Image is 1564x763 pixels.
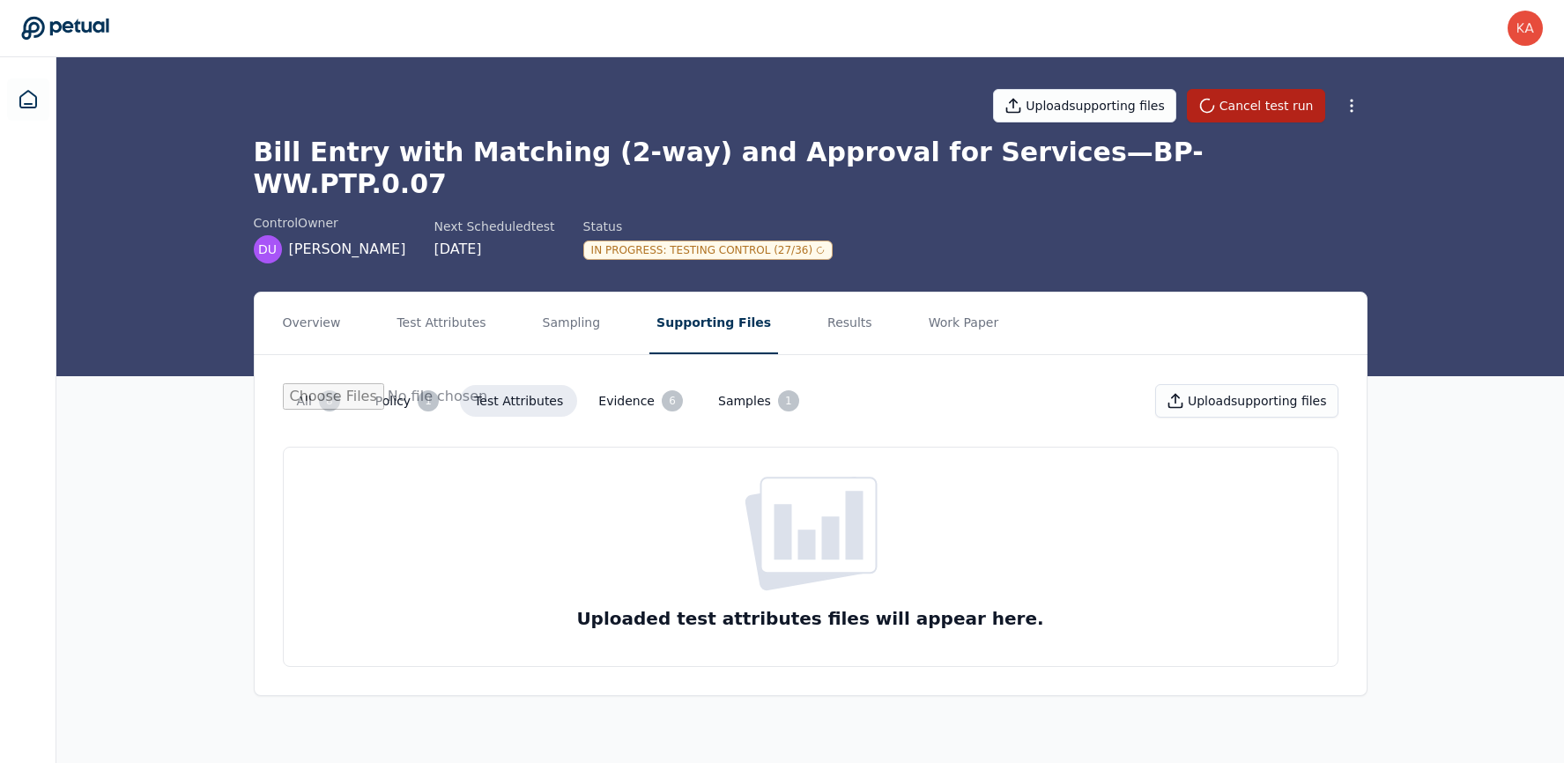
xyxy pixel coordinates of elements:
div: 1 [778,390,799,411]
button: All8 [283,383,354,419]
button: Test Attributes [460,385,577,417]
span: [PERSON_NAME] [289,239,406,260]
div: 8 [319,390,340,411]
button: Uploadsupporting files [993,89,1176,122]
button: Sampling [536,293,608,354]
a: Dashboard [7,78,49,121]
div: control Owner [254,214,406,232]
button: Results [820,293,879,354]
img: karen.yeung@toasttab.com [1508,11,1543,46]
button: Work Paper [922,293,1006,354]
h1: Bill Entry with Matching (2-way) and Approval for Services — BP-WW.PTP.0.07 [254,137,1368,200]
button: Samples1 [704,383,813,419]
div: 1 [418,390,439,411]
button: Test Attributes [389,293,493,354]
button: Supporting Files [649,293,778,354]
button: Uploadsupporting files [1155,384,1338,418]
nav: Tabs [255,293,1367,354]
button: Overview [276,293,348,354]
div: [DATE] [434,239,554,260]
span: DU [258,241,277,258]
div: 6 [662,390,683,411]
div: In Progress : Testing Control (27/36) [583,241,834,260]
h3: Uploaded test attributes files will appear here. [576,606,1043,631]
a: Go to Dashboard [21,16,109,41]
button: More Options [1336,90,1368,122]
div: Next Scheduled test [434,218,554,235]
button: Cancel test run [1187,89,1325,122]
button: Evidence6 [584,383,697,419]
div: Status [583,218,834,235]
button: Policy1 [361,383,453,419]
